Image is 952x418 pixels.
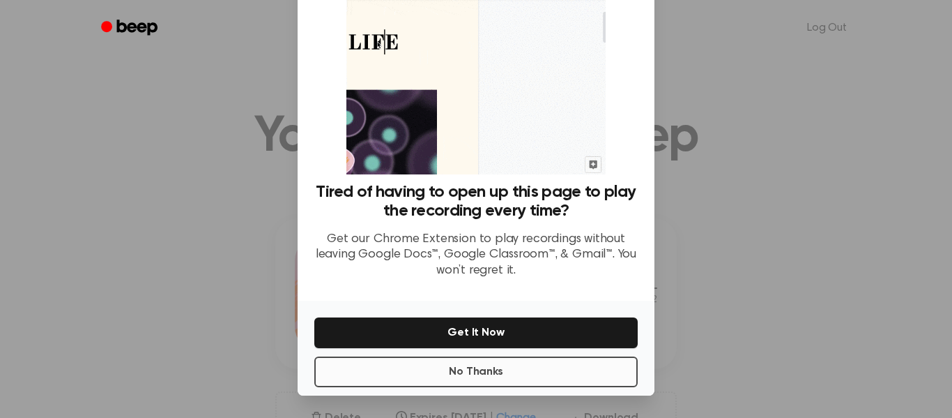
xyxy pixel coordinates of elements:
[91,15,170,42] a: Beep
[314,357,638,387] button: No Thanks
[314,183,638,221] h3: Tired of having to open up this page to play the recording every time?
[314,232,638,279] p: Get our Chrome Extension to play recordings without leaving Google Docs™, Google Classroom™, & Gm...
[793,11,861,45] a: Log Out
[314,318,638,348] button: Get It Now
